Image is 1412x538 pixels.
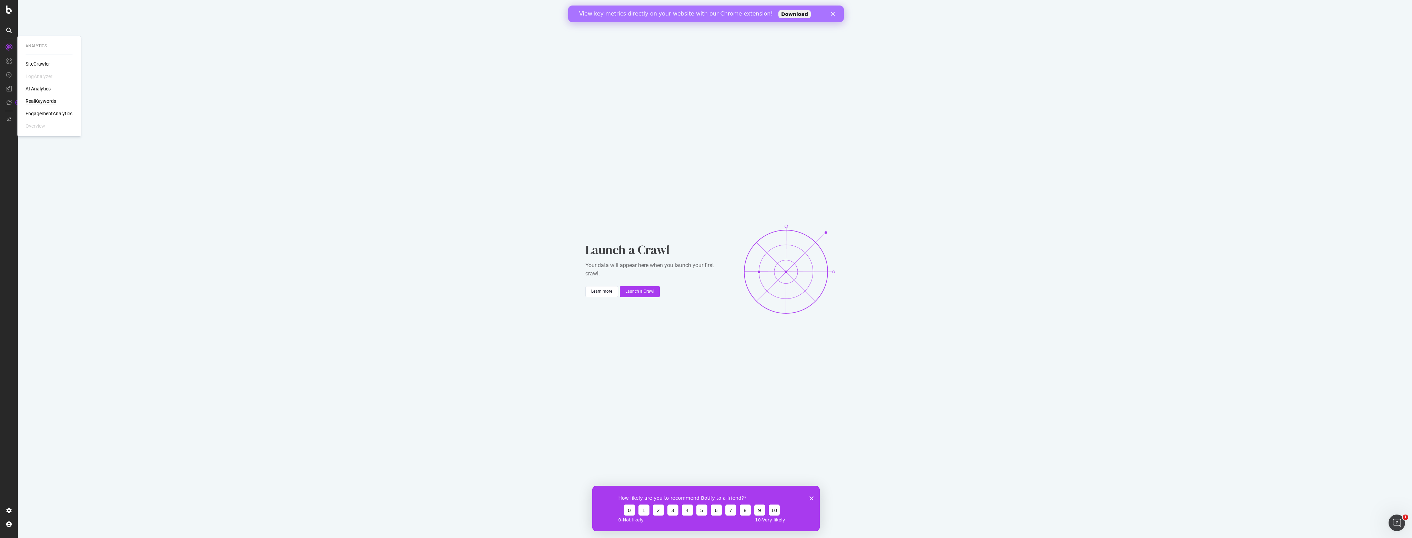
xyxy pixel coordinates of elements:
div: LogAnalyzer [26,73,52,80]
span: 1 [1403,515,1408,520]
img: LtdVyoEg.png [734,214,845,324]
a: EngagementAnalytics [26,110,72,117]
iframe: Intercom live chat banner [568,6,844,22]
div: Launch a Crawl [585,241,723,258]
iframe: Intercom live chat [1389,515,1405,531]
a: AI Analytics [26,85,51,92]
iframe: Survey from Botify [592,486,820,531]
button: Learn more [585,286,618,297]
div: Analytics [26,43,72,49]
button: Launch a Crawl [620,286,660,297]
div: Launch a Crawl [625,288,654,294]
div: Your data will appear here when you launch your first crawl. [585,261,723,278]
div: Tooltip anchor [14,99,21,106]
div: Learn more [591,288,612,294]
a: SiteCrawler [26,60,50,67]
div: Overview [26,123,45,129]
a: RealKeywords [26,98,56,105]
